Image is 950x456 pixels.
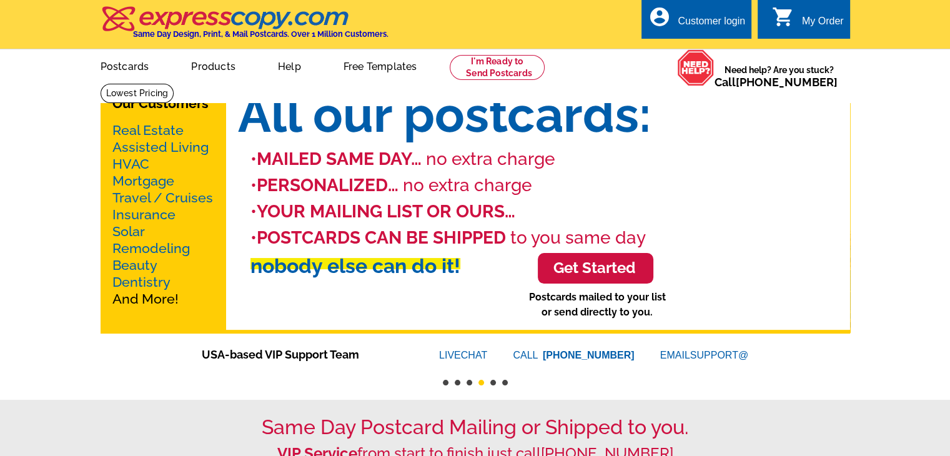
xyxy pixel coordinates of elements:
button: 3 of 6 [467,380,472,385]
span: no extra charge [426,149,555,169]
a: Beauty [112,257,157,273]
a: Help [258,51,321,80]
li: • [250,225,850,251]
a: Remodeling [112,240,190,256]
li: • [250,146,850,172]
a: Dentistry [112,274,171,290]
h1: All our postcards: [225,85,850,144]
div: Customer login [678,16,745,33]
font: CALL [513,348,540,363]
button: 6 of 6 [502,380,508,385]
a: shopping_cart My Order [772,14,844,29]
button: 4 of 6 [478,380,484,385]
a: Mortgage [112,173,174,189]
span: Call [715,76,838,89]
b: POSTCARDS CAN BE SHIPPED [257,227,506,248]
a: Same Day Design, Print, & Mail Postcards. Over 1 Million Customers. [101,15,388,39]
a: Travel / Cruises [112,190,213,206]
a: Free Templates [324,51,437,80]
h4: Same Day Design, Print, & Mail Postcards. Over 1 Million Customers. [133,29,388,39]
span: no extra charge [403,175,532,196]
li: • [250,172,850,199]
a: Products [171,51,255,80]
img: help [677,49,715,86]
a: Postcards [81,51,169,80]
button: 2 of 6 [455,380,460,385]
a: Real Estate [112,122,184,138]
font: LIVE [439,350,461,360]
i: shopping_cart [772,6,794,28]
b: Our Customers [112,96,209,111]
a: EMAILSUPPORT@ [660,350,748,360]
a: [PHONE_NUMBER] [543,350,635,360]
button: 1 of 6 [443,380,448,385]
span: USA-based VIP Support Team [202,346,402,363]
button: 5 of 6 [490,380,496,385]
span: to you same day [510,227,646,248]
a: Assisted Living [112,139,209,155]
p: Postcards mailed to your list or send directly to you. [529,290,666,320]
a: Insurance [112,207,176,222]
span: nobody else can do it! [250,254,460,277]
div: My Order [802,16,844,33]
a: [PHONE_NUMBER] [736,76,838,89]
a: LIVECHAT [439,350,487,360]
font: SUPPORT@ [690,350,748,360]
a: Solar [112,224,145,239]
b: YOUR MAILING LIST OR OURS… [257,201,515,222]
p: And More! [112,122,214,307]
b: MAILED SAME DAY… [257,149,422,169]
b: PERSONALIZED… [257,175,398,196]
span: Need help? Are you stuck? [715,64,844,89]
i: account_circle [648,6,670,28]
li: • [250,199,850,225]
a: HVAC [112,156,149,172]
h1: Same Day Postcard Mailing or Shipped to you. [101,415,850,439]
a: account_circle Customer login [648,14,745,29]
